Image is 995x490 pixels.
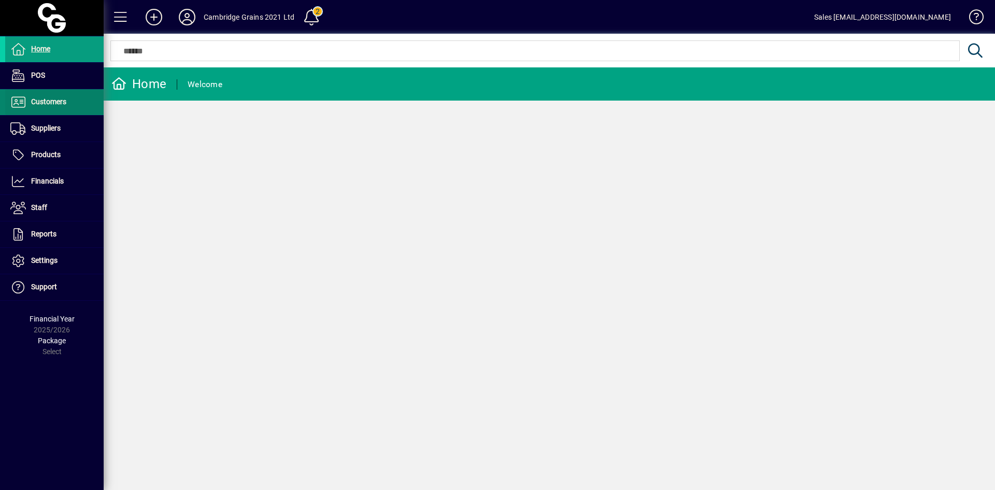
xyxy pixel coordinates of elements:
span: Settings [31,256,58,264]
a: Reports [5,221,104,247]
span: Package [38,337,66,345]
a: Support [5,274,104,300]
span: Products [31,150,61,159]
a: Suppliers [5,116,104,142]
div: Cambridge Grains 2021 Ltd [204,9,294,25]
a: Financials [5,169,104,194]
div: Sales [EMAIL_ADDRESS][DOMAIN_NAME] [814,9,951,25]
div: Welcome [188,76,222,93]
span: Staff [31,203,47,212]
span: Suppliers [31,124,61,132]
a: Staff [5,195,104,221]
div: Home [111,76,166,92]
span: Customers [31,97,66,106]
span: Home [31,45,50,53]
span: Support [31,283,57,291]
span: Reports [31,230,56,238]
a: Customers [5,89,104,115]
a: Knowledge Base [961,2,982,36]
span: POS [31,71,45,79]
button: Add [137,8,170,26]
button: Profile [170,8,204,26]
span: Financials [31,177,64,185]
a: Products [5,142,104,168]
span: Financial Year [30,315,75,323]
a: POS [5,63,104,89]
a: Settings [5,248,104,274]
